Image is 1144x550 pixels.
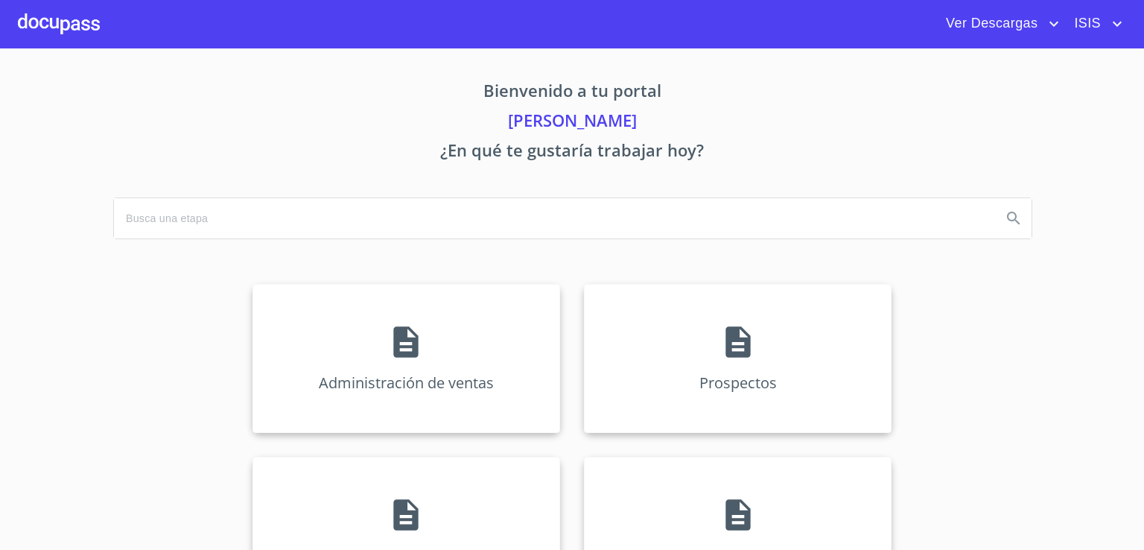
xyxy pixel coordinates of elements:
span: Ver Descargas [935,12,1045,36]
input: search [114,198,990,238]
button: Search [996,200,1032,236]
p: ¿En qué te gustaría trabajar hoy? [113,138,1031,168]
p: [PERSON_NAME] [113,108,1031,138]
p: Bienvenido a tu portal [113,78,1031,108]
span: ISIS [1063,12,1108,36]
button: account of current user [1063,12,1126,36]
button: account of current user [935,12,1063,36]
p: Prospectos [699,373,777,393]
p: Administración de ventas [319,373,494,393]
